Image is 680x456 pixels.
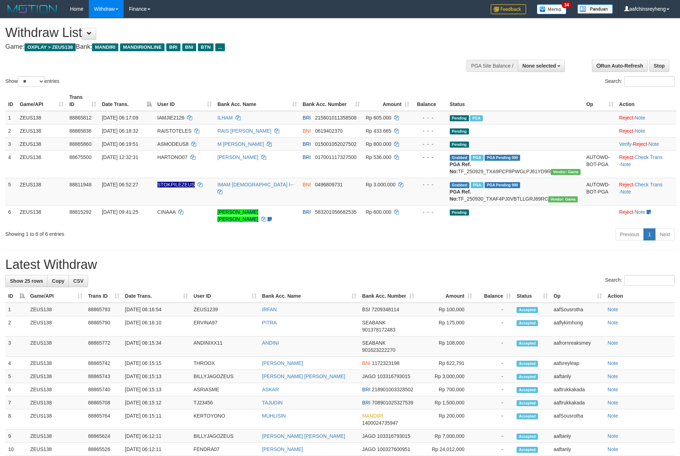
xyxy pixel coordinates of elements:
[417,290,475,303] th: Amount: activate to sort column ascending
[215,91,300,111] th: Bank Acc. Name: activate to sort column ascending
[649,60,669,72] a: Stop
[471,182,483,188] span: Marked by aafsreyleap
[417,383,475,396] td: Rp 700,000
[475,396,514,409] td: -
[315,154,357,160] span: Copy 017001117327500 to clipboard
[69,141,91,147] span: 88865860
[262,373,345,379] a: [PERSON_NAME] [PERSON_NAME]
[66,91,99,111] th: Trans ID: activate to sort column ascending
[259,290,360,303] th: Bank Acc. Name: activate to sort column ascending
[471,155,483,161] span: Marked by aaftrukkakada
[27,370,85,383] td: ZEUS138
[517,307,538,313] span: Accepted
[577,4,613,14] img: panduan.png
[475,370,514,383] td: -
[517,320,538,326] span: Accepted
[262,387,279,392] a: ASKAR
[17,91,66,111] th: Game/API: activate to sort column ascending
[362,307,370,312] span: BSI
[5,383,27,396] td: 6
[5,443,27,456] td: 10
[191,303,259,316] td: ZEUS1239
[5,303,27,316] td: 1
[5,26,446,40] h1: Withdraw List
[262,360,303,366] a: [PERSON_NAME]
[583,150,616,178] td: AUTOWD-BOT-PGA
[608,320,618,325] a: Note
[605,290,675,303] th: Action
[191,409,259,430] td: KERTOYONO
[262,433,345,439] a: [PERSON_NAME] [PERSON_NAME]
[27,316,85,336] td: ZEUS138
[191,443,259,456] td: FENDRA07
[548,196,578,202] span: Vendor URL: https://trx31.1velocity.biz
[5,370,27,383] td: 5
[450,115,469,121] span: Pending
[562,2,571,8] span: 34
[362,320,385,325] span: SEABANK
[417,430,475,443] td: Rp 7,000,000
[157,128,191,134] span: RAISTOTELES
[120,43,164,51] span: MANDIRIONLINE
[303,141,311,147] span: BRI
[262,446,303,452] a: [PERSON_NAME]
[475,443,514,456] td: -
[466,60,518,72] div: PGA Site Balance /
[417,303,475,316] td: Rp 100,000
[377,433,410,439] span: Copy 103316793015 to clipboard
[122,336,191,357] td: [DATE] 06:15:34
[551,443,605,456] td: aaftanly
[27,383,85,396] td: ZEUS138
[621,161,631,167] a: Note
[25,43,76,51] span: OXPLAY > ZEUS138
[643,228,655,240] a: 1
[157,209,176,215] span: CINAAA
[5,336,27,357] td: 3
[616,91,676,111] th: Action
[616,111,676,124] td: ·
[616,150,676,178] td: · ·
[191,430,259,443] td: BILLYJAGOZEUS
[551,169,581,175] span: Vendor URL: https://trx31.1velocity.biz
[551,370,605,383] td: aaftanly
[522,63,556,69] span: None selected
[262,340,279,346] a: ANDINI
[608,360,618,366] a: Note
[17,111,66,124] td: ZEUS138
[583,91,616,111] th: Op: activate to sort column ascending
[47,275,69,287] a: Copy
[52,278,64,284] span: Copy
[415,154,444,161] div: - - -
[27,357,85,370] td: ZEUS138
[99,91,155,111] th: Date Trans.: activate to sort column descending
[102,209,138,215] span: [DATE] 09:41:25
[191,370,259,383] td: BILLYJAGOZEUS
[102,141,138,147] span: [DATE] 06:19:51
[362,413,383,419] span: MANDIRI
[372,307,399,312] span: Copy 7209348114 to clipboard
[417,357,475,370] td: Rp 622,791
[551,336,605,357] td: aafrornreaksmey
[27,336,85,357] td: ZEUS138
[122,370,191,383] td: [DATE] 06:15:13
[362,347,395,353] span: Copy 901623222270 to clipboard
[362,327,395,333] span: Copy 901378172483 to clipboard
[122,303,191,316] td: [DATE] 06:16:54
[362,420,398,426] span: Copy 1400024735947 to clipboard
[624,76,675,87] input: Search:
[315,141,357,147] span: Copy 015001052027502 to clipboard
[417,443,475,456] td: Rp 24,012,000
[5,290,27,303] th: ID: activate to sort column descending
[417,409,475,430] td: Rp 200,000
[616,178,676,205] td: · ·
[122,290,191,303] th: Date Trans.: activate to sort column ascending
[27,396,85,409] td: ZEUS138
[182,43,196,51] span: BNI
[157,154,188,160] span: HARTONO07
[372,360,400,366] span: Copy 1172323198 to clipboard
[475,430,514,443] td: -
[102,128,138,134] span: [DATE] 06:18:32
[475,303,514,316] td: -
[517,413,538,419] span: Accepted
[470,115,482,121] span: Marked by aaftrukkakada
